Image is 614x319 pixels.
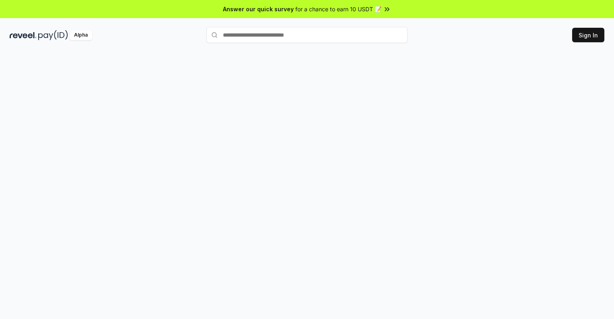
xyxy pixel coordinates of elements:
[10,30,37,40] img: reveel_dark
[572,28,604,42] button: Sign In
[38,30,68,40] img: pay_id
[295,5,381,13] span: for a chance to earn 10 USDT 📝
[223,5,294,13] span: Answer our quick survey
[70,30,92,40] div: Alpha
